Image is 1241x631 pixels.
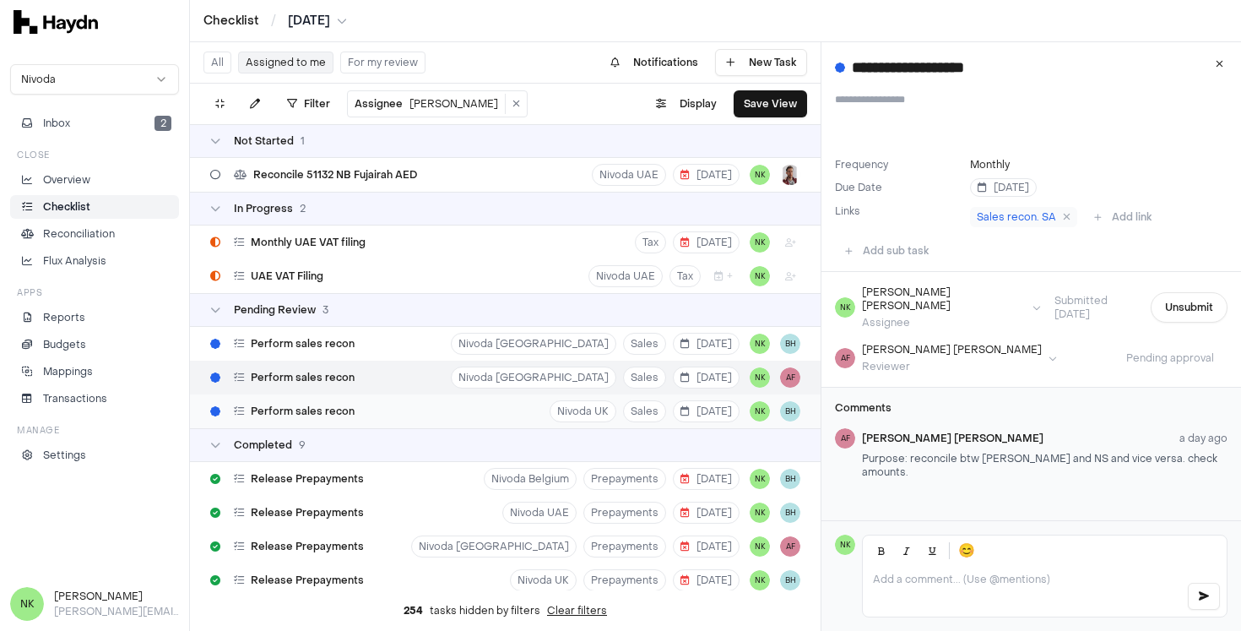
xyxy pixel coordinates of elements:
p: Flux Analysis [43,253,106,269]
a: Overview [10,168,179,192]
button: Nivoda UK [550,400,616,422]
span: In Progress [234,202,293,215]
span: BH [780,570,800,590]
label: Links [835,204,860,218]
span: 2 [300,202,306,215]
a: Checklist [10,195,179,219]
button: All [203,52,231,73]
button: AF [780,536,800,557]
span: [DATE] [680,506,732,519]
button: Nivoda [GEOGRAPHIC_DATA] [451,333,616,355]
p: Reports [43,310,85,325]
span: Perform sales recon [251,337,355,351]
p: Reconciliation [43,226,115,242]
div: tasks hidden by filters [190,590,821,631]
p: Checklist [43,199,90,215]
label: Due Date [835,181,963,194]
h3: [PERSON_NAME] [54,589,179,604]
span: [DATE] [680,574,732,587]
button: Sales [623,367,666,389]
button: [DATE] [673,367,740,389]
button: Unsubmit [1151,292,1227,323]
div: [PERSON_NAME] [PERSON_NAME] [862,286,1026,313]
span: Completed [234,438,292,452]
button: NK[PERSON_NAME] [PERSON_NAME]Assignee [835,286,1041,329]
button: NK [750,401,770,422]
p: Budgets [43,337,86,352]
span: Release Prepayments [251,506,364,519]
nav: breadcrumb [203,13,347,30]
span: Pending approval [1113,351,1227,365]
h3: Manage [17,424,59,437]
span: Release Prepayments [251,540,364,553]
button: Prepayments [583,502,666,524]
button: Assignee[PERSON_NAME] [348,94,506,114]
button: NK [750,536,770,557]
span: Inbox [43,116,70,131]
span: NK [750,469,770,489]
button: NK [750,367,770,388]
button: Underline (Ctrl+U) [920,539,944,563]
span: a day ago [1179,432,1227,445]
span: NK [835,535,855,555]
p: Purpose: reconcile btw [PERSON_NAME] and NS and vice versa. check amounts. [862,452,1227,479]
a: Transactions [10,387,179,411]
button: BH [780,503,800,523]
button: [DATE] [673,569,740,591]
button: Nivoda UAE [592,164,666,186]
span: [PERSON_NAME] [PERSON_NAME] [862,432,1043,445]
button: Sales [623,400,666,422]
span: [DATE] [680,405,732,418]
button: [DATE] [970,178,1037,197]
div: Assignee [862,316,1026,329]
button: Prepayments [583,468,666,490]
button: NK [750,165,770,185]
button: Filter [277,90,340,117]
button: Clear filters [547,604,607,617]
button: NK [750,334,770,354]
span: AF [780,367,800,388]
span: BH [780,469,800,489]
span: [DATE] [680,472,732,486]
span: Release Prepayments [251,472,364,486]
button: Add sub task [835,237,939,264]
span: AF [835,348,855,368]
span: [DATE] [680,337,732,351]
span: Reconcile 51132 NB Fujairah AED [253,168,417,182]
button: BH [780,401,800,422]
button: [DATE] [673,164,740,186]
button: + [707,265,740,287]
span: [DATE] [680,168,732,182]
span: Sales recon. SA [977,210,1056,224]
span: Assignee [355,97,403,111]
div: Reviewer [862,360,1042,373]
h3: Close [17,149,50,161]
h3: Apps [17,286,42,299]
button: NK [750,266,770,286]
button: Nivoda UAE [502,502,577,524]
button: Save View [734,90,807,117]
button: Inbox2 [10,112,179,135]
p: Transactions [43,391,107,406]
button: Monthly [970,158,1010,171]
span: Monthly UAE VAT filing [251,236,366,249]
button: 😊 [955,539,978,563]
span: Perform sales recon [251,371,355,384]
button: Prepayments [583,536,666,558]
span: [DATE] [680,236,732,249]
span: Release Prepayments [251,574,364,587]
span: BH [780,334,800,354]
button: Nivoda Belgium [484,468,577,490]
a: Settings [10,443,179,467]
button: Assigned to me [238,52,333,73]
span: [DATE] [288,13,330,30]
a: Reports [10,306,179,329]
p: Settings [43,448,86,463]
span: NK [750,570,770,590]
span: NK [750,232,770,253]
